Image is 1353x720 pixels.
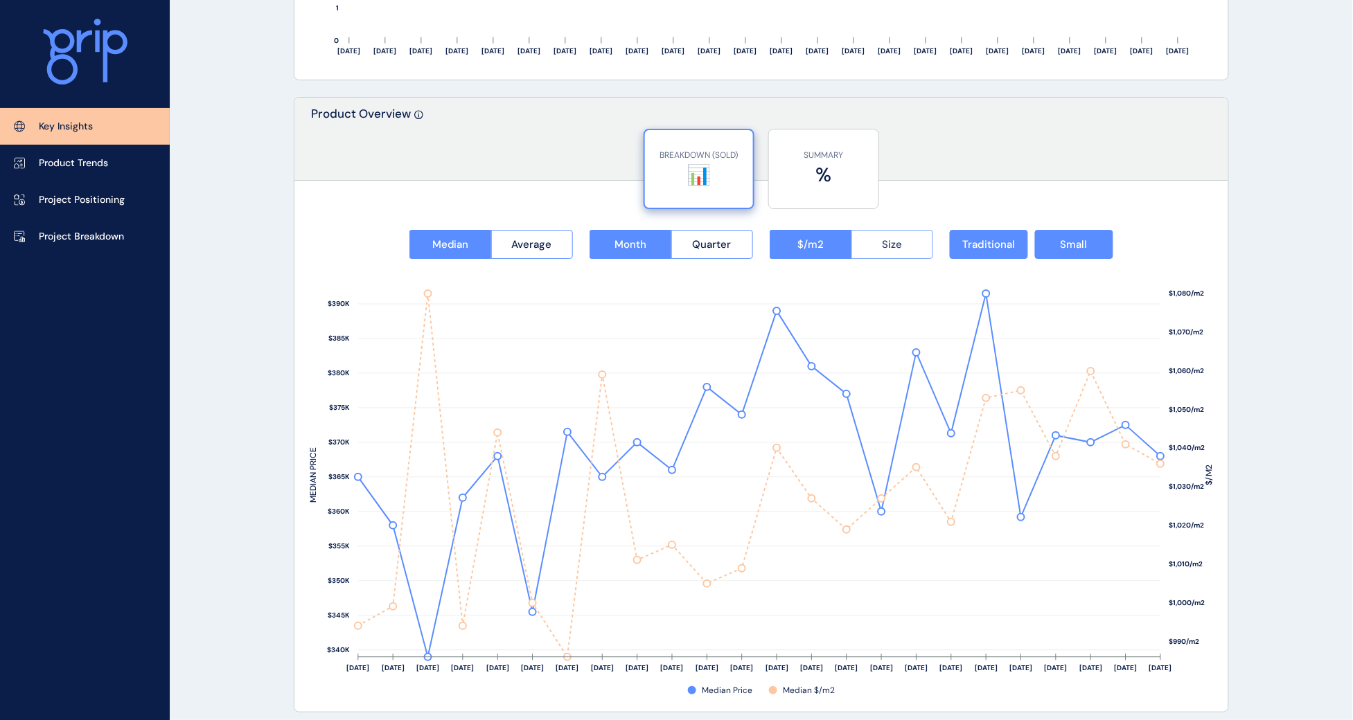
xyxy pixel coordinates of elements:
p: SUMMARY [776,150,872,161]
button: Month [590,230,671,259]
text: [DATE] [554,46,577,55]
button: Traditional [950,230,1028,259]
text: [DATE] [914,46,937,55]
text: [DATE] [662,46,685,55]
text: [DATE] [626,46,649,55]
text: [DATE] [482,46,505,55]
label: % [776,161,872,188]
text: [DATE] [842,46,865,55]
span: Month [614,237,646,251]
span: Median Price [702,685,752,696]
span: Quarter [693,237,732,251]
text: [DATE] [1059,46,1081,55]
text: [DATE] [698,46,721,55]
span: Traditional [963,237,1016,251]
button: $/m2 [770,230,851,259]
text: [DATE] [1131,46,1153,55]
p: Key Insights [39,120,93,134]
text: [DATE] [518,46,541,55]
text: $1,010/m2 [1169,560,1203,569]
text: 1 [336,3,339,12]
text: $1,030/m2 [1169,483,1205,492]
text: $1,050/m2 [1169,406,1205,415]
span: Median $/m2 [783,685,835,696]
label: 📊 [652,161,746,188]
text: [DATE] [410,46,433,55]
text: [DATE] [590,46,613,55]
text: $1,040/m2 [1169,444,1205,453]
text: [DATE] [878,46,901,55]
text: [DATE] [950,46,973,55]
text: [DATE] [1167,46,1190,55]
text: [DATE] [446,46,469,55]
button: Size [851,230,934,259]
text: [DATE] [734,46,757,55]
text: $/M2 [1204,465,1215,486]
span: Average [512,237,552,251]
text: [DATE] [770,46,793,55]
text: $1,080/m2 [1169,289,1205,298]
p: Project Positioning [39,193,125,207]
text: $1,070/m2 [1169,328,1204,337]
button: Small [1035,230,1113,259]
span: $/m2 [797,237,824,251]
span: Small [1061,237,1088,251]
p: Project Breakdown [39,230,124,244]
text: [DATE] [338,46,361,55]
text: [DATE] [1023,46,1045,55]
p: Product Overview [311,106,411,180]
text: [DATE] [987,46,1009,55]
p: BREAKDOWN (SOLD) [652,150,746,161]
text: $1,020/m2 [1169,521,1205,530]
button: Average [491,230,574,259]
text: 0 [334,36,339,45]
text: $1,000/m2 [1169,599,1205,608]
span: Median [432,237,469,251]
text: $990/m2 [1169,638,1200,647]
button: Median [409,230,491,259]
text: [DATE] [374,46,397,55]
text: $1,060/m2 [1169,367,1205,376]
button: Quarter [671,230,754,259]
p: Product Trends [39,156,108,170]
text: [DATE] [806,46,829,55]
span: Size [882,237,902,251]
text: [DATE] [1095,46,1117,55]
